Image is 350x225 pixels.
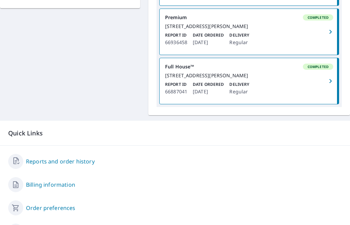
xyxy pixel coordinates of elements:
[165,72,333,79] div: [STREET_ADDRESS][PERSON_NAME]
[165,38,187,47] p: 66936458
[165,81,187,88] p: Report ID
[193,81,224,88] p: Date Ordered
[304,64,333,69] span: Completed
[165,14,333,21] div: Premium
[304,15,333,20] span: Completed
[165,32,187,38] p: Report ID
[26,204,76,212] a: Order preferences
[229,38,249,47] p: Regular
[193,32,224,38] p: Date Ordered
[165,23,333,29] div: [STREET_ADDRESS][PERSON_NAME]
[229,88,249,96] p: Regular
[165,88,187,96] p: 66887041
[165,64,333,70] div: Full House™
[26,181,75,189] a: Billing information
[26,157,95,166] a: Reports and order history
[229,81,249,88] p: Delivery
[160,9,339,55] a: PremiumCompleted[STREET_ADDRESS][PERSON_NAME]Report ID66936458Date Ordered[DATE]DeliveryRegular
[8,129,342,137] p: Quick Links
[160,58,339,104] a: Full House™Completed[STREET_ADDRESS][PERSON_NAME]Report ID66887041Date Ordered[DATE]DeliveryRegular
[193,38,224,47] p: [DATE]
[193,88,224,96] p: [DATE]
[229,32,249,38] p: Delivery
